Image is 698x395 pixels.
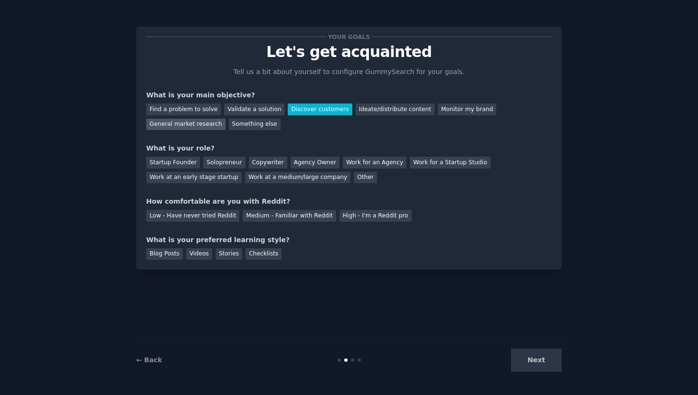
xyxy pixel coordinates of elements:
[146,248,183,260] div: Blog Posts
[146,103,221,115] div: Find a problem to solve
[340,210,412,222] div: High - I'm a Reddit pro
[146,172,242,184] div: Work at an early stage startup
[146,197,552,207] div: How comfortable are you with Reddit?
[146,143,552,153] div: What is your role?
[203,157,245,169] div: Solopreneur
[146,210,239,222] div: Low - Have never tried Reddit
[245,172,350,184] div: Work at a medium/large company
[146,157,200,169] div: Startup Founder
[136,356,162,364] a: ← Back
[146,235,552,245] div: What is your preferred learning style?
[245,248,282,260] div: Checklists
[354,172,377,184] div: Other
[224,103,284,115] div: Validate a solution
[438,103,496,115] div: Monitor my brand
[291,157,340,169] div: Agency Owner
[229,67,469,77] p: Tell us a bit about yourself to configure GummySearch for your goals.
[288,103,352,115] div: Discover customers
[146,119,226,131] div: General market research
[229,119,281,131] div: Something else
[356,103,434,115] div: Ideate/distribute content
[146,44,552,60] p: Let's get acquainted
[243,210,336,222] div: Medium - Familiar with Reddit
[343,157,406,169] div: Work for an Agency
[146,90,552,100] div: What is your main objective?
[249,157,287,169] div: Copywriter
[186,248,212,260] div: Videos
[216,248,242,260] div: Stories
[410,157,490,169] div: Work for a Startup Studio
[326,32,372,42] span: Your goals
